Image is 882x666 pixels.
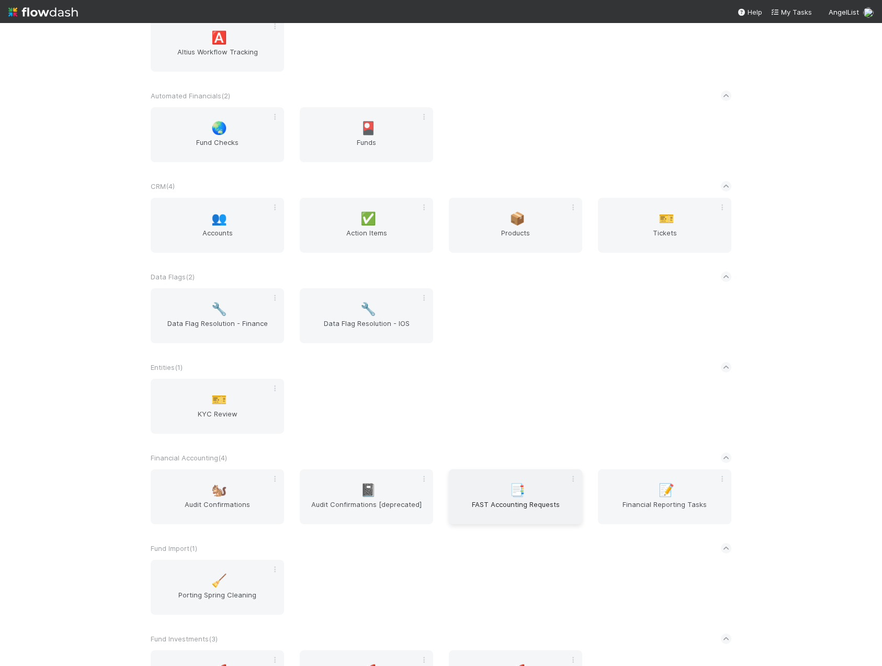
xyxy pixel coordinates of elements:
span: 👥 [211,212,227,225]
span: ✅ [360,212,376,225]
a: 📓Audit Confirmations [deprecated] [300,469,433,524]
span: Altius Workflow Tracking [155,47,280,67]
span: Data Flag Resolution - Finance [155,318,280,339]
span: 🔧 [360,302,376,316]
span: 🐿️ [211,483,227,497]
span: 🎫 [659,212,674,225]
span: 📦 [510,212,525,225]
span: 🅰️ [211,31,227,44]
a: 🧹Porting Spring Cleaning [151,560,284,615]
span: Data Flags ( 2 ) [151,273,195,281]
span: Products [453,228,578,249]
a: ✅Action Items [300,198,433,253]
span: Tickets [602,228,727,249]
img: logo-inverted-e16ddd16eac7371096b0.svg [8,3,78,21]
span: 📓 [360,483,376,497]
a: 🎫KYC Review [151,379,284,434]
span: Entities ( 1 ) [151,363,183,371]
img: avatar_c0d2ec3f-77e2-40ea-8107-ee7bdb5edede.png [863,7,874,18]
a: 🎫Tickets [598,198,731,253]
a: My Tasks [771,7,812,17]
span: Automated Financials ( 2 ) [151,92,230,100]
span: Financial Accounting ( 4 ) [151,454,227,462]
span: 📝 [659,483,674,497]
span: Audit Confirmations [155,499,280,520]
a: 🌏Fund Checks [151,107,284,162]
span: 🔧 [211,302,227,316]
span: Audit Confirmations [deprecated] [304,499,429,520]
a: 🎴Funds [300,107,433,162]
div: Help [737,7,762,17]
a: 🐿️Audit Confirmations [151,469,284,524]
span: CRM ( 4 ) [151,182,175,190]
span: Fund Checks [155,137,280,158]
a: 👥Accounts [151,198,284,253]
span: Action Items [304,228,429,249]
span: Funds [304,137,429,158]
span: 📑 [510,483,525,497]
span: Accounts [155,228,280,249]
span: 🎴 [360,121,376,135]
span: Financial Reporting Tasks [602,499,727,520]
span: Data Flag Resolution - IOS [304,318,429,339]
a: 🔧Data Flag Resolution - Finance [151,288,284,343]
span: Porting Spring Cleaning [155,590,280,611]
a: 🔧Data Flag Resolution - IOS [300,288,433,343]
span: KYC Review [155,409,280,430]
span: FAST Accounting Requests [453,499,578,520]
a: 📑FAST Accounting Requests [449,469,582,524]
span: Fund Import ( 1 ) [151,544,197,552]
span: 🌏 [211,121,227,135]
span: Fund Investments ( 3 ) [151,635,218,643]
span: AngelList [829,8,859,16]
a: 📝Financial Reporting Tasks [598,469,731,524]
a: 🅰️Altius Workflow Tracking [151,17,284,72]
a: 📦Products [449,198,582,253]
span: 🎫 [211,393,227,407]
span: 🧹 [211,574,227,588]
span: My Tasks [771,8,812,16]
